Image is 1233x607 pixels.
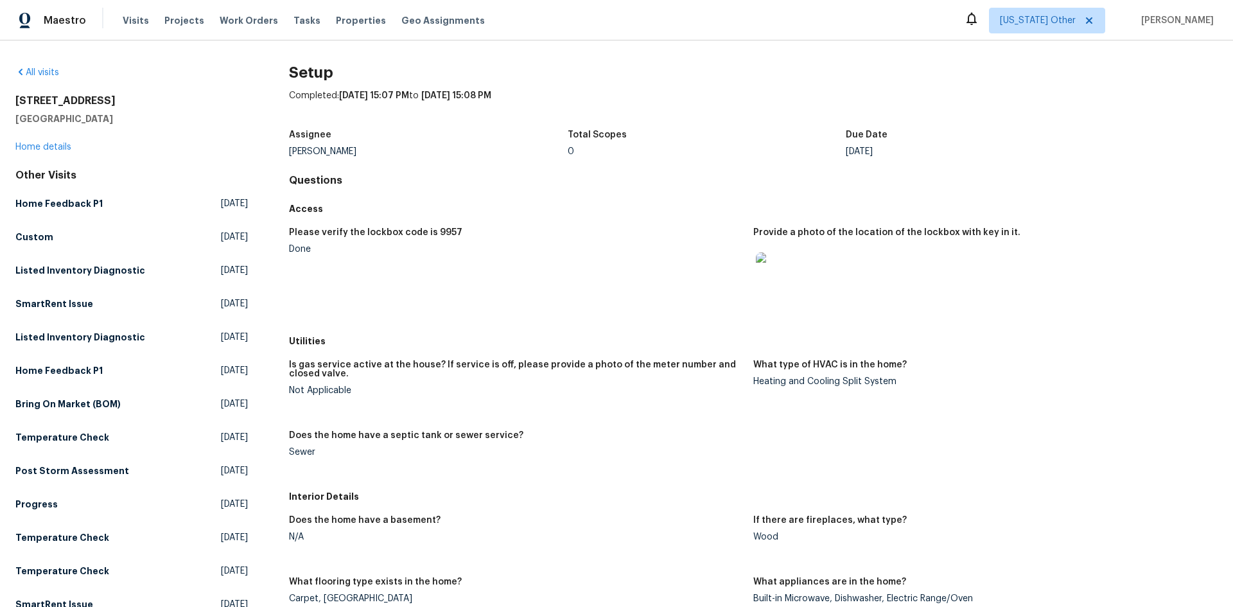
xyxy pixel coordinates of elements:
[289,516,441,525] h5: Does the home have a basement?
[15,112,248,125] h5: [GEOGRAPHIC_DATA]
[289,174,1218,187] h4: Questions
[15,498,58,511] h5: Progress
[221,264,248,277] span: [DATE]
[289,386,743,395] div: Not Applicable
[15,493,248,516] a: Progress[DATE]
[289,490,1218,503] h5: Interior Details
[15,297,93,310] h5: SmartRent Issue
[221,331,248,344] span: [DATE]
[289,360,743,378] h5: Is gas service active at the house? If service is off, please provide a photo of the meter number...
[289,594,743,603] div: Carpet, [GEOGRAPHIC_DATA]
[15,531,109,544] h5: Temperature Check
[15,359,248,382] a: Home Feedback P1[DATE]
[1136,14,1214,27] span: [PERSON_NAME]
[221,398,248,410] span: [DATE]
[15,225,248,249] a: Custom[DATE]
[15,68,59,77] a: All visits
[753,577,906,586] h5: What appliances are in the home?
[15,264,145,277] h5: Listed Inventory Diagnostic
[15,364,103,377] h5: Home Feedback P1
[221,531,248,544] span: [DATE]
[846,130,888,139] h5: Due Date
[15,292,248,315] a: SmartRent Issue[DATE]
[15,559,248,583] a: Temperature Check[DATE]
[15,526,248,549] a: Temperature Check[DATE]
[15,331,145,344] h5: Listed Inventory Diagnostic
[289,228,462,237] h5: Please verify the lockbox code is 9957
[753,228,1020,237] h5: Provide a photo of the location of the lockbox with key in it.
[846,147,1124,156] div: [DATE]
[289,202,1218,215] h5: Access
[221,364,248,377] span: [DATE]
[221,498,248,511] span: [DATE]
[15,565,109,577] h5: Temperature Check
[293,16,320,25] span: Tasks
[44,14,86,27] span: Maestro
[289,431,523,440] h5: Does the home have a septic tank or sewer service?
[289,245,743,254] div: Done
[15,459,248,482] a: Post Storm Assessment[DATE]
[15,426,248,449] a: Temperature Check[DATE]
[336,14,386,27] span: Properties
[221,231,248,243] span: [DATE]
[221,565,248,577] span: [DATE]
[15,143,71,152] a: Home details
[164,14,204,27] span: Projects
[289,89,1218,123] div: Completed: to
[568,147,846,156] div: 0
[15,94,248,107] h2: [STREET_ADDRESS]
[753,377,1207,386] div: Heating and Cooling Split System
[753,360,907,369] h5: What type of HVAC is in the home?
[1000,14,1076,27] span: [US_STATE] Other
[15,192,248,215] a: Home Feedback P1[DATE]
[289,532,743,541] div: N/A
[289,130,331,139] h5: Assignee
[221,197,248,210] span: [DATE]
[753,516,907,525] h5: If there are fireplaces, what type?
[220,14,278,27] span: Work Orders
[15,326,248,349] a: Listed Inventory Diagnostic[DATE]
[15,431,109,444] h5: Temperature Check
[15,392,248,416] a: Bring On Market (BOM)[DATE]
[289,577,462,586] h5: What flooring type exists in the home?
[289,66,1218,79] h2: Setup
[753,532,1207,541] div: Wood
[15,464,129,477] h5: Post Storm Assessment
[289,448,743,457] div: Sewer
[221,464,248,477] span: [DATE]
[15,259,248,282] a: Listed Inventory Diagnostic[DATE]
[401,14,485,27] span: Geo Assignments
[123,14,149,27] span: Visits
[289,147,568,156] div: [PERSON_NAME]
[339,91,409,100] span: [DATE] 15:07 PM
[221,431,248,444] span: [DATE]
[289,335,1218,347] h5: Utilities
[15,231,53,243] h5: Custom
[421,91,491,100] span: [DATE] 15:08 PM
[15,169,248,182] div: Other Visits
[568,130,627,139] h5: Total Scopes
[753,594,1207,603] div: Built-in Microwave, Dishwasher, Electric Range/Oven
[221,297,248,310] span: [DATE]
[15,398,121,410] h5: Bring On Market (BOM)
[15,197,103,210] h5: Home Feedback P1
